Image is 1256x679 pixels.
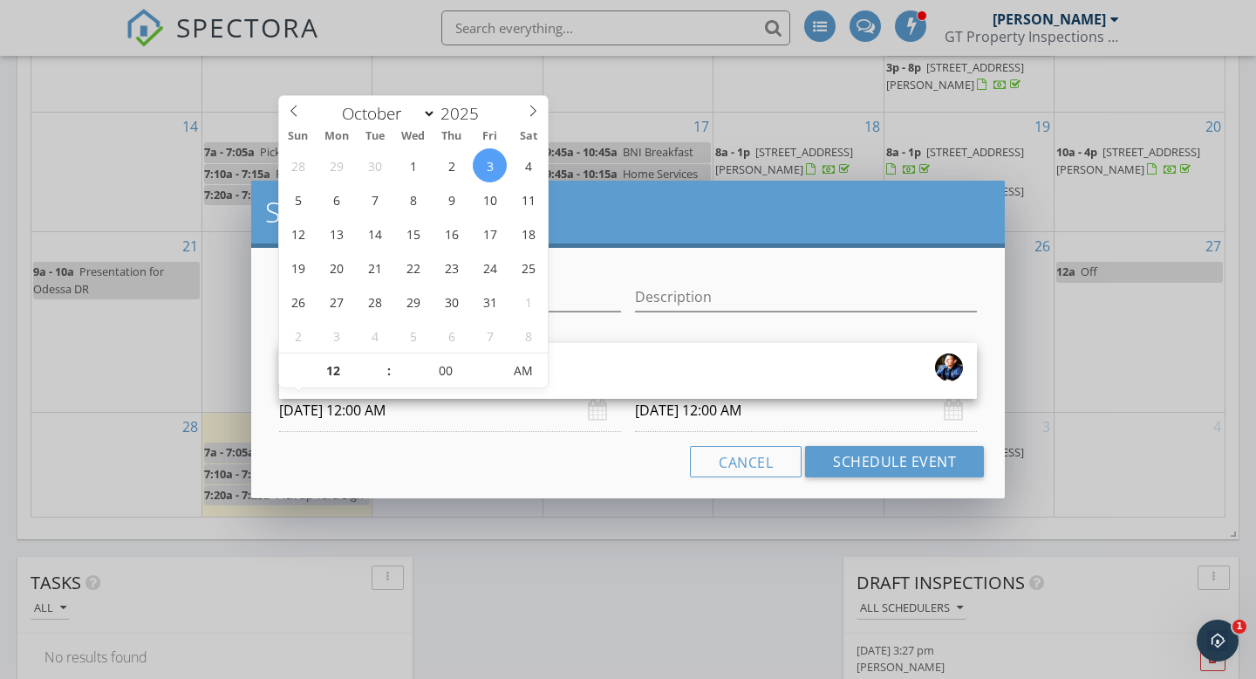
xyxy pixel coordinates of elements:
[358,319,392,353] span: November 4, 2025
[935,353,963,381] img: gerald_.png
[396,216,430,250] span: October 15, 2025
[396,148,430,182] span: October 1, 2025
[473,148,507,182] span: October 3, 2025
[805,446,984,477] button: Schedule Event
[436,102,494,125] input: Year
[471,131,509,142] span: Fri
[511,250,545,285] span: October 25, 2025
[396,250,430,285] span: October 22, 2025
[1232,620,1246,634] span: 1
[499,353,547,388] span: Click to toggle
[358,216,392,250] span: October 14, 2025
[511,182,545,216] span: October 11, 2025
[265,195,991,230] h2: Schedule Event
[396,285,430,319] span: October 29, 2025
[319,216,353,250] span: October 13, 2025
[386,353,392,388] span: :
[473,319,507,353] span: November 7, 2025
[635,389,977,432] input: Select date
[279,131,317,142] span: Sun
[281,250,315,285] span: October 19, 2025
[281,285,315,319] span: October 26, 2025
[394,131,433,142] span: Wed
[690,446,802,477] button: Cancel
[511,285,545,319] span: November 1, 2025
[281,319,315,353] span: November 2, 2025
[356,131,394,142] span: Tue
[1197,620,1239,662] iframe: Intercom live chat
[281,216,315,250] span: October 12, 2025
[358,182,392,216] span: October 7, 2025
[358,285,392,319] span: October 28, 2025
[281,182,315,216] span: October 5, 2025
[317,131,356,142] span: Mon
[319,148,353,182] span: September 29, 2025
[434,182,468,216] span: October 9, 2025
[358,250,392,285] span: October 21, 2025
[358,148,392,182] span: September 30, 2025
[434,319,468,353] span: November 6, 2025
[281,148,315,182] span: September 28, 2025
[473,250,507,285] span: October 24, 2025
[511,148,545,182] span: October 4, 2025
[434,148,468,182] span: October 2, 2025
[319,285,353,319] span: October 27, 2025
[473,216,507,250] span: October 17, 2025
[434,216,468,250] span: October 16, 2025
[396,182,430,216] span: October 8, 2025
[509,131,548,142] span: Sat
[279,389,621,432] input: Select date
[511,319,545,353] span: November 8, 2025
[473,285,507,319] span: October 31, 2025
[396,319,430,353] span: November 5, 2025
[433,131,471,142] span: Thu
[319,319,353,353] span: November 3, 2025
[319,250,353,285] span: October 20, 2025
[434,285,468,319] span: October 30, 2025
[319,182,353,216] span: October 6, 2025
[434,250,468,285] span: October 23, 2025
[511,216,545,250] span: October 18, 2025
[473,182,507,216] span: October 10, 2025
